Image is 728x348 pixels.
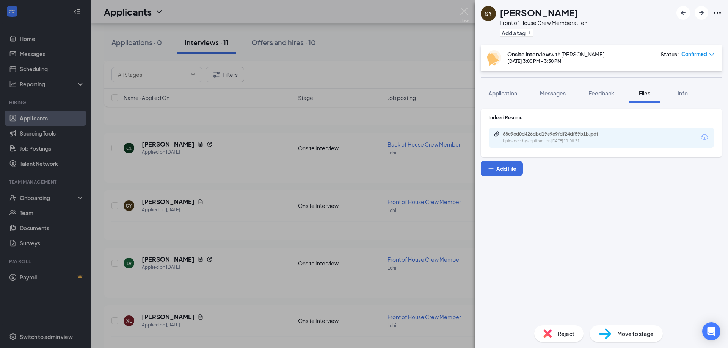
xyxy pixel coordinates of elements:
h1: [PERSON_NAME] [500,6,578,19]
button: Add FilePlus [481,161,523,176]
div: Front of House Crew Member at Lehi [500,19,588,27]
span: Move to stage [617,329,654,338]
svg: Ellipses [713,8,722,17]
b: Onsite Interview [507,51,550,58]
svg: ArrowLeftNew [679,8,688,17]
svg: Download [700,133,709,142]
span: down [709,52,714,58]
a: Paperclip68c9cd0d426dbd19e9e9fdf24df59b1b.pdfUploaded by applicant on [DATE] 11:08:31 [494,131,617,144]
button: ArrowRight [695,6,708,20]
div: with [PERSON_NAME] [507,50,604,58]
div: SY [485,10,492,17]
span: Messages [540,90,566,97]
span: Feedback [588,90,614,97]
div: Indeed Resume [489,114,714,121]
svg: Plus [487,165,495,172]
span: Application [488,90,517,97]
button: PlusAdd a tag [500,29,533,37]
span: Info [678,90,688,97]
span: Reject [558,329,574,338]
svg: Paperclip [494,131,500,137]
div: Open Intercom Messenger [702,322,720,340]
div: 68c9cd0d426dbd19e9e9fdf24df59b1b.pdf [503,131,609,137]
span: Confirmed [681,50,707,58]
span: Files [639,90,650,97]
div: [DATE] 3:00 PM - 3:30 PM [507,58,604,64]
div: Uploaded by applicant on [DATE] 11:08:31 [503,138,617,144]
button: ArrowLeftNew [676,6,690,20]
div: Status : [661,50,679,58]
svg: ArrowRight [697,8,706,17]
svg: Plus [527,31,532,35]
